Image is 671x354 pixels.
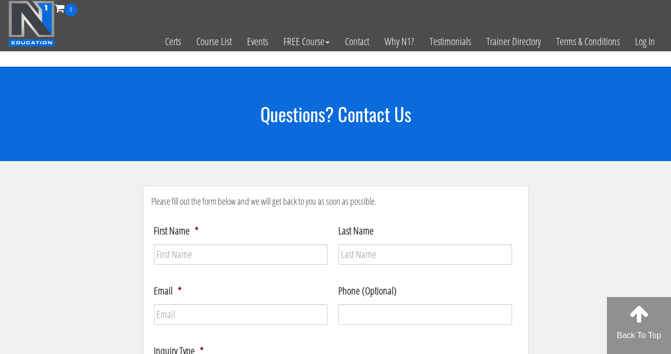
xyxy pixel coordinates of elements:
[422,16,479,67] a: Testimonials
[337,16,377,67] a: Contact
[338,244,512,265] input: Last Name
[338,224,374,238] label: Last Name
[154,304,328,325] input: Email
[189,16,239,67] a: Course List
[151,196,520,207] h4: Please fill out the form below and we will get back to you as soon as possible.
[65,4,77,16] span: 0
[8,1,55,47] img: n1-education
[377,16,422,67] a: Why N1?
[627,16,663,67] a: Log In
[55,1,77,15] a: 0
[154,284,181,298] label: Email
[239,16,276,67] a: Events
[607,329,671,342] p: Back To Top
[338,284,397,298] label: Phone (Optional)
[157,16,189,67] a: Certs
[276,16,337,67] a: FREE Course
[548,16,627,67] a: Terms & Conditions
[154,244,328,265] input: First Name
[154,224,198,238] label: First Name
[479,16,548,67] a: Trainer Directory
